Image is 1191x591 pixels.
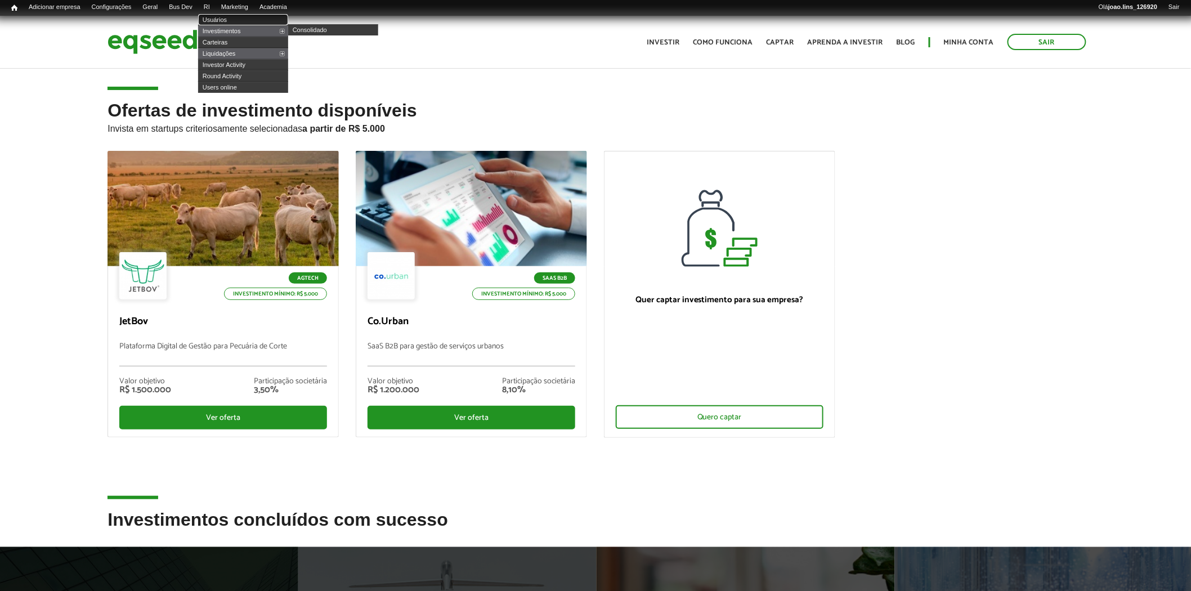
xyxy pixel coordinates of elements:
[502,378,575,386] div: Participação societária
[198,3,216,12] a: RI
[767,39,794,46] a: Captar
[368,316,575,328] p: Co.Urban
[23,3,86,12] a: Adicionar empresa
[254,3,293,12] a: Academia
[163,3,198,12] a: Bus Dev
[616,405,823,429] div: Quero captar
[137,3,163,12] a: Geral
[108,510,1083,547] h2: Investimentos concluídos com sucesso
[86,3,137,12] a: Configurações
[604,151,835,438] a: Quer captar investimento para sua empresa? Quero captar
[224,288,327,300] p: Investimento mínimo: R$ 5.000
[108,27,198,57] img: EqSeed
[1008,34,1086,50] a: Sair
[216,3,254,12] a: Marketing
[6,3,23,14] a: Início
[254,386,327,395] div: 3,50%
[108,151,339,437] a: Agtech Investimento mínimo: R$ 5.000 JetBov Plataforma Digital de Gestão para Pecuária de Corte V...
[254,378,327,386] div: Participação societária
[534,272,575,284] p: SaaS B2B
[693,39,753,46] a: Como funciona
[944,39,994,46] a: Minha conta
[472,288,575,300] p: Investimento mínimo: R$ 5.000
[198,14,288,25] a: Usuários
[502,386,575,395] div: 8,10%
[119,378,171,386] div: Valor objetivo
[897,39,915,46] a: Blog
[119,386,171,395] div: R$ 1.500.000
[119,342,327,366] p: Plataforma Digital de Gestão para Pecuária de Corte
[368,386,419,395] div: R$ 1.200.000
[368,342,575,366] p: SaaS B2B para gestão de serviços urbanos
[616,295,823,305] p: Quer captar investimento para sua empresa?
[647,39,680,46] a: Investir
[108,101,1083,151] h2: Ofertas de investimento disponíveis
[119,406,327,429] div: Ver oferta
[11,4,17,12] span: Início
[108,120,1083,134] p: Invista em startups criteriosamente selecionadas
[368,378,419,386] div: Valor objetivo
[808,39,883,46] a: Aprenda a investir
[119,316,327,328] p: JetBov
[1163,3,1185,12] a: Sair
[368,406,575,429] div: Ver oferta
[289,272,327,284] p: Agtech
[356,151,587,437] a: SaaS B2B Investimento mínimo: R$ 5.000 Co.Urban SaaS B2B para gestão de serviços urbanos Valor ob...
[1108,3,1157,10] strong: joao.lins_126920
[1093,3,1163,12] a: Olájoao.lins_126920
[302,124,385,133] strong: a partir de R$ 5.000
